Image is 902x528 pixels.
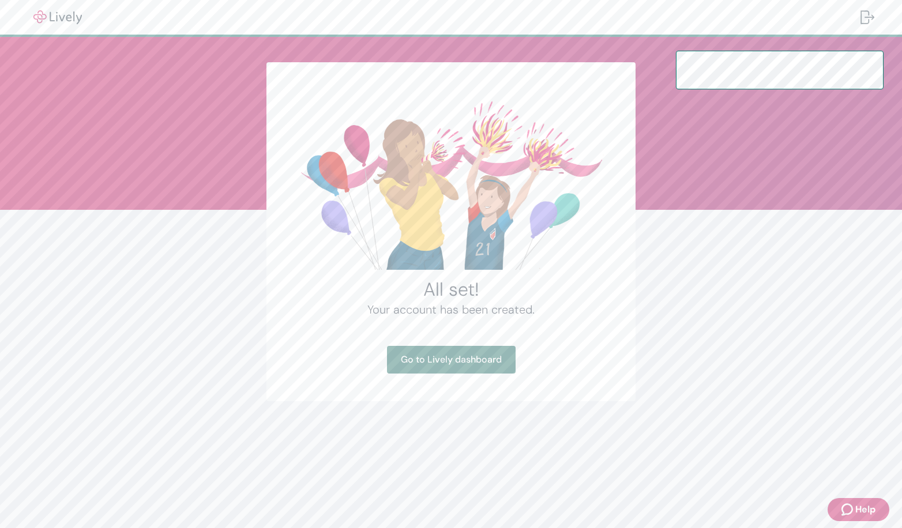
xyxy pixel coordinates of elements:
h2: All set! [294,278,608,301]
img: Lively [25,10,90,24]
button: Log out [851,3,884,31]
svg: Zendesk support icon [841,503,855,516]
span: Help [855,503,875,516]
h4: Your account has been created. [294,301,608,318]
a: Go to Lively dashboard [387,346,516,374]
button: Zendesk support iconHelp [828,498,889,521]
